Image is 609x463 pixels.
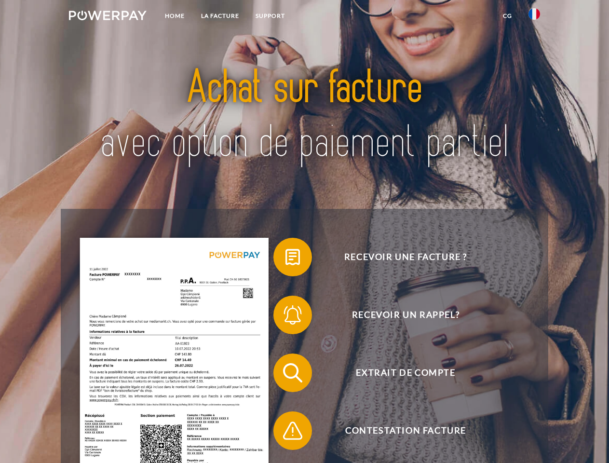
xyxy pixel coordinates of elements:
[281,303,305,327] img: qb_bell.svg
[247,7,293,25] a: Support
[287,296,524,334] span: Recevoir un rappel?
[287,411,524,450] span: Contestation Facture
[281,245,305,269] img: qb_bill.svg
[281,361,305,385] img: qb_search.svg
[287,354,524,392] span: Extrait de compte
[273,411,524,450] button: Contestation Facture
[273,238,524,276] button: Recevoir une facture ?
[281,419,305,443] img: qb_warning.svg
[69,11,147,20] img: logo-powerpay-white.svg
[92,46,517,185] img: title-powerpay_fr.svg
[528,8,540,20] img: fr
[273,354,524,392] button: Extrait de compte
[273,296,524,334] button: Recevoir un rappel?
[157,7,193,25] a: Home
[287,238,524,276] span: Recevoir une facture ?
[193,7,247,25] a: LA FACTURE
[495,7,520,25] a: CG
